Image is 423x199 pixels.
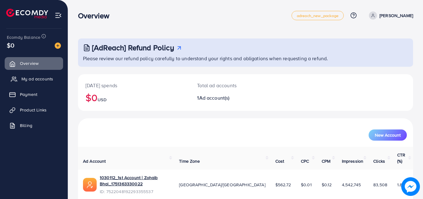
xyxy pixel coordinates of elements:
[85,82,182,89] p: [DATE] spends
[83,158,106,164] span: Ad Account
[83,55,409,62] p: Please review our refund policy carefully to understand your rights and obligations when requesti...
[5,88,63,101] a: Payment
[379,12,413,19] p: [PERSON_NAME]
[342,158,364,164] span: Impression
[55,12,62,19] img: menu
[179,158,200,164] span: Time Zone
[5,57,63,70] a: Overview
[100,174,169,187] a: 1030112_1st Account | Zohaib Bhai_1751363330022
[292,11,344,20] a: adreach_new_package
[7,41,14,50] span: $0
[78,11,114,20] h3: Overview
[20,91,37,97] span: Payment
[322,158,330,164] span: CPM
[197,95,266,101] h2: 1
[301,158,309,164] span: CPC
[373,182,387,188] span: 83,508
[197,82,266,89] p: Total ad accounts
[369,129,407,141] button: New Account
[397,182,405,188] span: 1.84
[20,107,47,113] span: Product Links
[83,178,97,192] img: ic-ads-acc.e4c84228.svg
[397,152,405,164] span: CTR (%)
[100,188,169,195] span: ID: 7522048192293355537
[199,94,230,101] span: Ad account(s)
[342,182,361,188] span: 4,542,745
[20,122,32,129] span: Billing
[98,97,106,103] span: USD
[275,158,284,164] span: Cost
[20,60,39,66] span: Overview
[297,14,338,18] span: adreach_new_package
[21,76,53,82] span: My ad accounts
[85,92,182,103] h2: $0
[375,133,401,137] span: New Account
[179,182,265,188] span: [GEOGRAPHIC_DATA]/[GEOGRAPHIC_DATA]
[5,73,63,85] a: My ad accounts
[401,177,420,196] img: image
[373,158,385,164] span: Clicks
[5,119,63,132] a: Billing
[322,182,332,188] span: $0.12
[5,104,63,116] a: Product Links
[6,9,48,18] img: logo
[55,43,61,49] img: image
[366,11,413,20] a: [PERSON_NAME]
[301,182,312,188] span: $0.01
[7,34,40,40] span: Ecomdy Balance
[92,43,174,52] h3: [AdReach] Refund Policy
[275,182,291,188] span: $562.72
